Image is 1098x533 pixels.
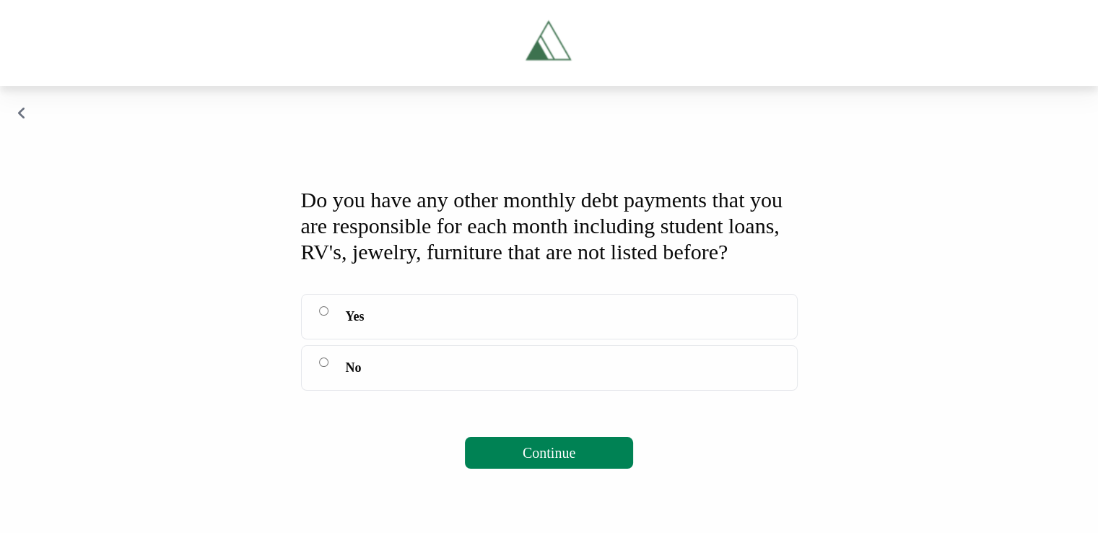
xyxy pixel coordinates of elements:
button: Continue [465,437,633,469]
a: Tryascend.com [453,12,646,74]
span: Continue [523,445,575,461]
span: No [346,357,362,378]
input: Yes [319,306,328,316]
img: Tryascend.com [517,12,581,74]
span: Yes [346,306,365,326]
input: No [319,357,328,367]
div: Do you have any other monthly debt payments that you are responsible for each month including stu... [301,187,798,265]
